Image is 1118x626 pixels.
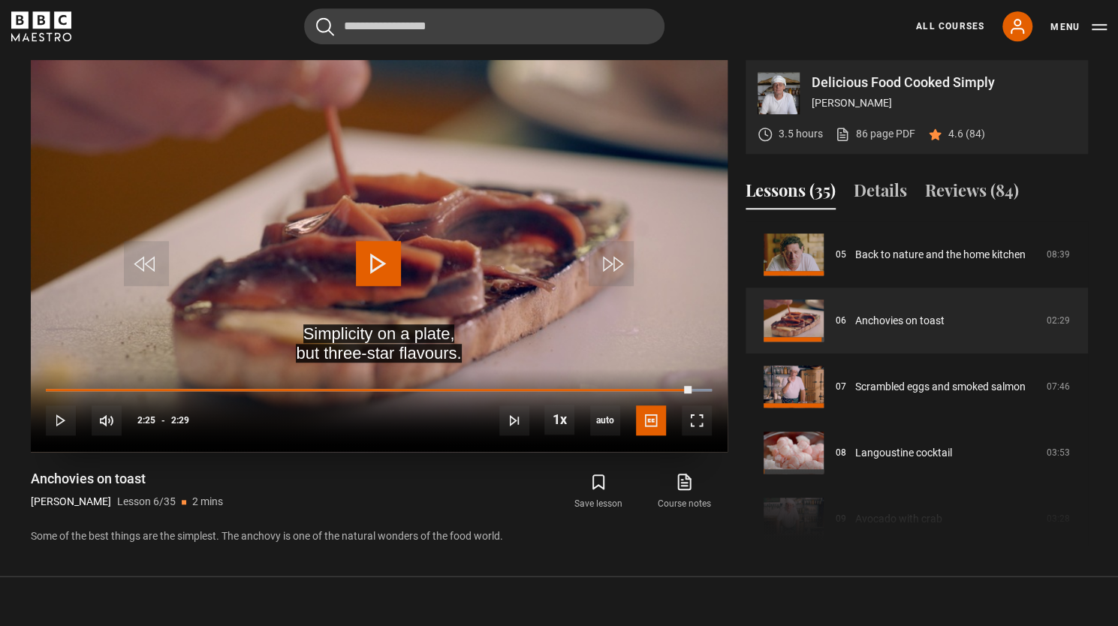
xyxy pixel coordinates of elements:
[855,445,952,461] a: Langoustine cocktail
[855,247,1026,263] a: Back to nature and the home kitchen
[925,178,1019,209] button: Reviews (84)
[304,8,664,44] input: Search
[161,415,165,426] span: -
[682,405,712,435] button: Fullscreen
[812,76,1076,89] p: Delicious Food Cooked Simply
[779,126,823,142] p: 3.5 hours
[556,470,641,513] button: Save lesson
[499,405,529,435] button: Next Lesson
[31,494,111,510] p: [PERSON_NAME]
[46,389,711,392] div: Progress Bar
[812,95,1076,111] p: [PERSON_NAME]
[117,494,176,510] p: Lesson 6/35
[31,528,728,544] p: Some of the best things are the simplest. The anchovy is one of the natural wonders of the food w...
[835,126,915,142] a: 86 page PDF
[192,494,223,510] p: 2 mins
[746,178,836,209] button: Lessons (35)
[544,405,574,435] button: Playback Rate
[11,11,71,41] svg: BBC Maestro
[171,407,189,434] span: 2:29
[855,379,1026,395] a: Scrambled eggs and smoked salmon
[590,405,620,435] span: auto
[636,405,666,435] button: Captions
[855,313,945,329] a: Anchovies on toast
[641,470,727,513] a: Course notes
[948,126,985,142] p: 4.6 (84)
[1050,20,1107,35] button: Toggle navigation
[92,405,122,435] button: Mute
[137,407,155,434] span: 2:25
[916,20,984,33] a: All Courses
[316,17,334,36] button: Submit the search query
[590,405,620,435] div: Current quality: 720p
[46,405,76,435] button: Play
[854,178,907,209] button: Details
[31,470,223,488] h1: Anchovies on toast
[31,60,728,452] video-js: Video Player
